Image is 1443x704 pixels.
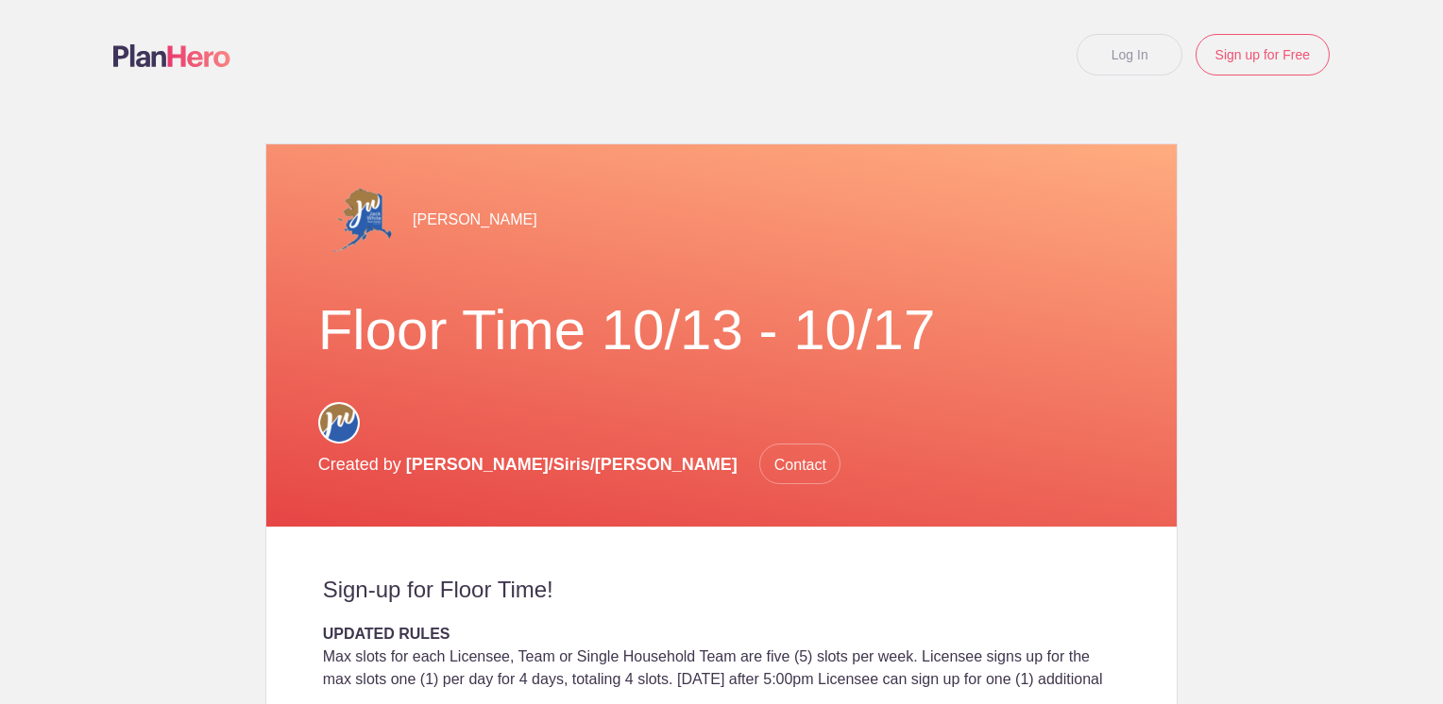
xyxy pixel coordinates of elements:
[318,402,360,444] img: Circle for social
[1196,34,1330,75] a: Sign up for Free
[323,626,450,642] strong: UPDATED RULES
[318,296,1126,364] h1: Floor Time 10/13 - 10/17
[759,444,840,484] span: Contact
[318,444,840,485] p: Created by
[323,576,1121,604] h2: Sign-up for Floor Time!
[318,183,394,259] img: Alaska jw logo transparent
[1077,34,1182,75] a: Log In
[406,455,738,474] span: [PERSON_NAME]/Siris/[PERSON_NAME]
[318,182,1126,259] div: [PERSON_NAME]
[113,44,230,67] img: Logo main planhero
